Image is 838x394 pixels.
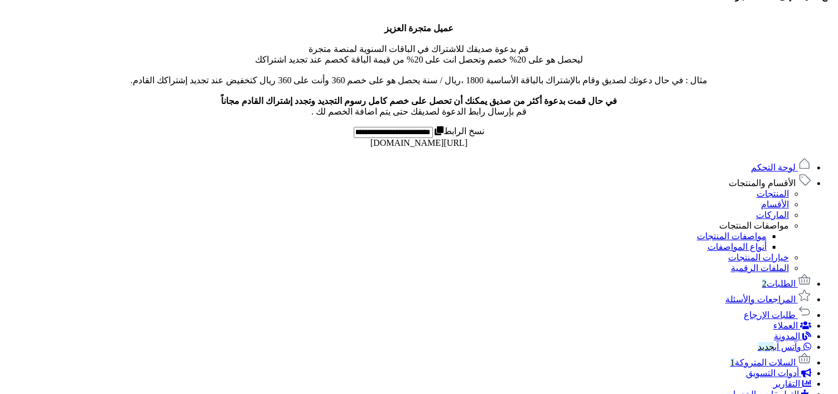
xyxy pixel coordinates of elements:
a: لوحة التحكم [751,163,811,172]
label: نسخ الرابط [433,126,485,136]
div: [URL][DOMAIN_NAME] [4,138,834,148]
a: التقارير [773,379,811,388]
a: المراجعات والأسئلة [725,295,811,304]
span: وآتس آب [758,342,801,352]
b: في حال قمت بدعوة أكثر من صديق يمكنك أن تحصل على خصم كامل رسوم التجديد وتجدد إشتراك القادم مجاناً [221,96,617,106]
a: أنواع المواصفات [707,242,767,251]
span: الطلبات [762,279,796,288]
span: المراجعات والأسئلة [725,295,796,304]
span: 1 [730,358,735,367]
a: مواصفات المنتجات [719,221,789,230]
a: المنتجات [757,189,789,198]
a: الطلبات2 [762,279,811,288]
span: 2 [762,279,767,288]
span: السلات المتروكة [730,358,796,367]
a: المدونة [774,331,811,341]
span: جديد [758,342,774,352]
a: وآتس آبجديد [758,342,811,352]
a: مواصفات المنتجات [697,231,767,241]
a: السلات المتروكة1 [730,358,811,367]
a: الأقسام [761,200,789,209]
a: طلبات الإرجاع [744,310,811,320]
span: الأقسام والمنتجات [729,178,796,188]
a: أدوات التسويق [746,368,811,378]
b: عميل متجرة العزيز [384,23,454,33]
span: العملاء [773,321,798,330]
a: العملاء [773,321,811,330]
span: أدوات التسويق [746,368,799,378]
span: المدونة [774,331,800,341]
span: التقارير [773,379,800,388]
span: طلبات الإرجاع [744,310,796,320]
a: خيارات المنتجات [728,253,789,262]
p: قم بدعوة صديقك للاشتراك في الباقات السنوية لمنصة متجرة ليحصل هو على 20% خصم وتحصل انت على 20% من ... [4,23,834,117]
a: الماركات [756,210,789,220]
a: الملفات الرقمية [731,263,789,273]
span: لوحة التحكم [751,163,796,172]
